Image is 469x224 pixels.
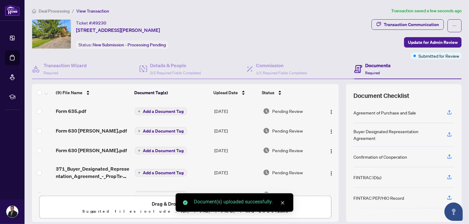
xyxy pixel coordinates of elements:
img: Logo [329,149,334,154]
span: plus [138,110,141,113]
th: (9) File Name [53,84,132,101]
span: plus [138,129,141,133]
button: Add a Document Tag [135,147,187,154]
a: Close [279,199,286,206]
img: Document Status [263,147,270,154]
button: Logo [326,190,336,199]
span: View Transaction [76,8,109,14]
h4: Details & People [150,62,201,69]
img: Profile Icon [6,206,18,218]
img: Document Status [263,191,270,198]
td: [DATE] [212,160,261,185]
button: Logo [326,168,336,177]
span: Deal Processing [39,8,70,14]
img: Logo [329,110,334,114]
img: IMG-W12328954_1.jpg [32,20,71,48]
img: Logo [329,129,334,134]
button: Add a Document Tag [135,191,187,199]
span: Form 630 [PERSON_NAME].pdf [56,147,127,154]
td: [DATE] [212,121,261,141]
div: Agreement of Purchase and Sale [353,109,416,116]
button: Open asap [444,203,463,221]
span: Required [365,71,380,75]
span: check-circle [183,200,188,205]
span: Pending Review [272,169,303,176]
span: 49230 [93,20,106,26]
span: Required [44,71,58,75]
button: Logo [326,145,336,155]
button: Add a Document Tag [135,147,187,155]
img: Document Status [263,169,270,176]
th: Status [259,84,320,101]
span: Add a Document Tag [143,149,184,153]
img: Document Status [263,127,270,134]
button: Transaction Communication [372,19,444,30]
td: [DATE] [212,141,261,160]
span: Document Checklist [353,91,409,100]
span: Pending Review [272,191,303,198]
th: Upload Date [211,84,259,101]
button: Add a Document Tag [135,107,187,115]
button: Add a Document Tag [135,108,187,115]
span: Drag & Drop or [152,200,219,208]
h4: Commission [256,62,307,69]
div: Ticket #: [76,19,106,26]
img: Logo [329,171,334,176]
button: Logo [326,126,336,136]
article: Transaction saved a few seconds ago [391,7,462,14]
button: Update for Admin Review [404,37,462,48]
span: 1/1 Required Fields Completed [256,71,307,75]
div: FINTRAC PEP/HIO Record [353,195,404,201]
span: plus [138,171,141,174]
span: Form 630 [PERSON_NAME].pdf [56,127,127,134]
span: Form 100 Accepted Offer.pdf [56,191,121,198]
span: Pending Review [272,147,303,154]
span: Add a Document Tag [143,129,184,133]
div: Document(s) uploaded successfully. [194,198,286,206]
p: Supported files include .PDF, .JPG, .JPEG, .PNG under 25 MB [43,208,327,215]
h4: Documents [365,62,391,69]
img: logo [5,5,20,16]
span: Pending Review [272,108,303,114]
li: / [72,7,74,14]
div: Buyer Designated Representation Agreement [353,128,440,141]
span: Status [262,89,274,96]
span: Add a Document Tag [143,109,184,114]
span: ellipsis [452,24,457,28]
span: Add a Document Tag [143,193,184,197]
span: Update for Admin Review [408,37,458,47]
span: Drag & Drop orUpload FormsSupported files include .PDF, .JPG, .JPEG, .PNG under25MB [40,196,331,219]
span: Submitted for Review [418,52,459,59]
th: Document Tag(s) [132,84,211,101]
span: Add a Document Tag [143,171,184,175]
span: close [280,201,285,205]
div: Status: [76,41,168,49]
span: (9) File Name [56,89,82,96]
img: Document Status [263,108,270,114]
span: 371_Buyer_Designated_Representation_Agreement_-_PropTx-[PERSON_NAME].pdf [56,165,130,180]
div: Transaction Communication [384,20,439,29]
td: [DATE] [212,185,261,204]
div: FINTRAC ID(s) [353,174,381,181]
span: Form 635.pdf [56,107,86,115]
span: plus [138,149,141,152]
button: Add a Document Tag [135,169,187,177]
div: Confirmation of Cooperation [353,153,407,160]
h4: Transaction Wizard [44,62,87,69]
button: Logo [326,106,336,116]
button: Add a Document Tag [135,169,187,176]
span: Pending Review [272,127,303,134]
button: Add a Document Tag [135,127,187,135]
button: Add a Document Tag [135,191,187,199]
td: [DATE] [212,101,261,121]
span: [STREET_ADDRESS][PERSON_NAME] [76,26,160,34]
span: Upload Date [213,89,238,96]
span: 2/2 Required Fields Completed [150,71,201,75]
span: New Submission - Processing Pending [93,42,166,48]
span: home [32,9,36,13]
